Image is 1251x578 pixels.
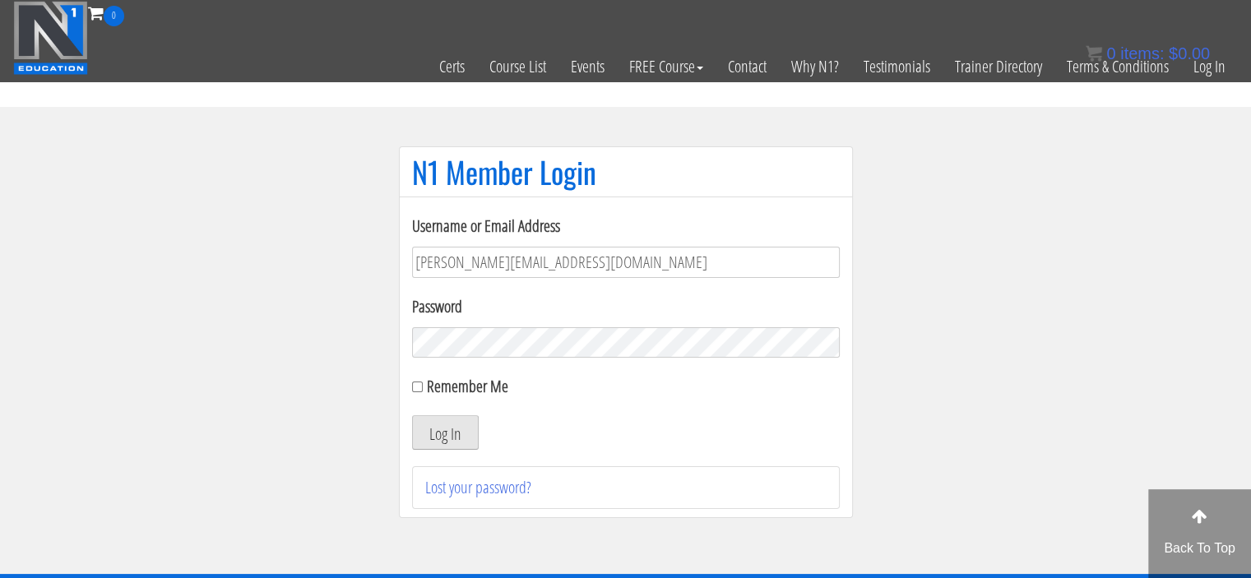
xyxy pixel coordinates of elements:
[427,375,508,397] label: Remember Me
[412,415,479,450] button: Log In
[13,1,88,75] img: n1-education
[88,2,124,24] a: 0
[1106,44,1115,62] span: 0
[851,26,943,107] a: Testimonials
[716,26,779,107] a: Contact
[427,26,477,107] a: Certs
[1086,45,1102,62] img: icon11.png
[425,476,531,498] a: Lost your password?
[412,294,840,319] label: Password
[1120,44,1164,62] span: items:
[104,6,124,26] span: 0
[1054,26,1181,107] a: Terms & Conditions
[412,214,840,238] label: Username or Email Address
[1086,44,1210,62] a: 0 items: $0.00
[779,26,851,107] a: Why N1?
[1169,44,1178,62] span: $
[1169,44,1210,62] bdi: 0.00
[412,155,840,188] h1: N1 Member Login
[477,26,558,107] a: Course List
[617,26,716,107] a: FREE Course
[1181,26,1238,107] a: Log In
[943,26,1054,107] a: Trainer Directory
[558,26,617,107] a: Events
